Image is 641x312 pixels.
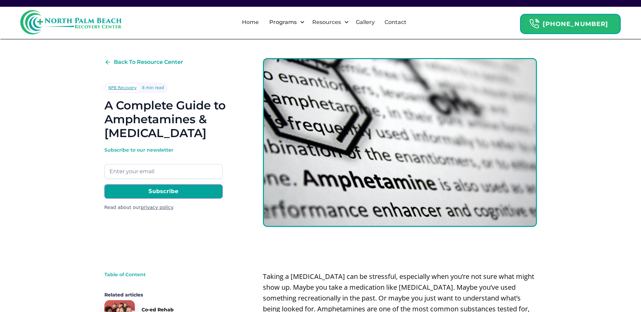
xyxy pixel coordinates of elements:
[104,184,223,199] input: Subscribe
[142,84,164,91] div: 8 min read
[268,18,298,26] div: Programs
[108,84,137,91] div: NPB Recovery
[104,271,213,278] div: Table of Content
[104,291,213,298] div: Related articles
[104,99,241,140] h1: A Complete Guide to Amphetamines & [MEDICAL_DATA]
[380,11,411,33] a: Contact
[306,11,351,33] div: Resources
[104,58,183,66] a: Back To Resource Center
[520,10,621,34] a: Header Calendar Icons[PHONE_NUMBER]
[104,147,223,153] div: Subscribe to our newsletter
[141,205,173,210] a: privacy policy
[529,19,539,29] img: Header Calendar Icons
[104,164,223,179] input: Enter your email
[104,204,223,211] div: Read about our .
[106,84,140,92] a: NPB Recovery
[311,18,343,26] div: Resources
[543,20,608,28] strong: [PHONE_NUMBER]
[114,58,183,66] div: Back To Resource Center
[264,11,306,33] div: Programs
[238,11,263,33] a: Home
[352,11,379,33] a: Gallery
[104,147,223,211] form: Email Form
